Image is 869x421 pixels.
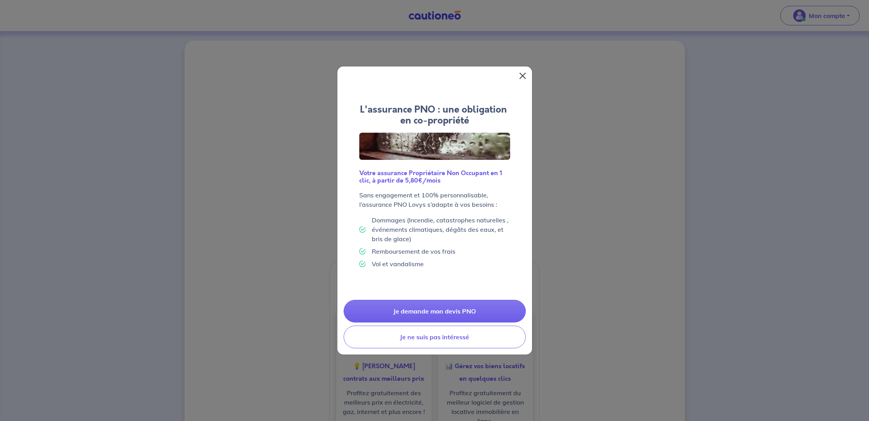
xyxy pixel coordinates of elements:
[372,215,510,244] p: Dommages (Incendie, catastrophes naturelles , événements climatiques, dégâts des eaux, et bris de...
[359,190,510,209] p: Sans engagement et 100% personnalisable, l’assurance PNO Lovys s’adapte à vos besoins :
[359,133,510,160] img: Logo Lovys
[344,300,526,322] a: Je demande mon devis PNO
[359,169,510,184] h6: Votre assurance Propriétaire Non Occupant en 1 clic, à partir de 5,80€/mois
[372,259,424,269] p: Vol et vandalisme
[372,247,455,256] p: Remboursement de vos frais
[359,104,510,127] h4: L'assurance PNO : une obligation en co-propriété
[344,326,526,348] button: Je ne suis pas intéressé
[516,70,529,82] button: Close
